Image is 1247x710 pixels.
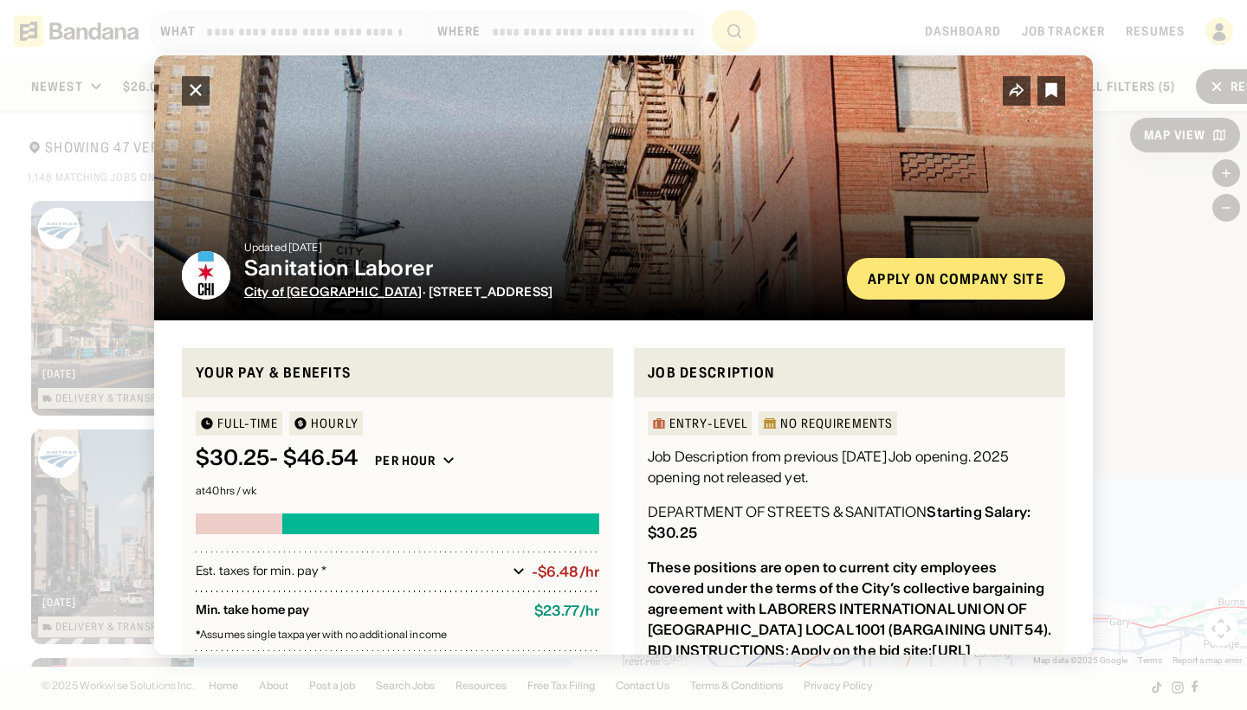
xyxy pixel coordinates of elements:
div: Per hour [375,453,436,468]
div: Starting Salary: $30.25 [648,503,1031,541]
div: Apply on company site [868,272,1044,286]
div: Updated [DATE] [244,242,833,253]
div: -$6.48/hr [532,564,599,580]
div: Est. taxes for min. pay * [196,563,506,580]
div: Entry-Level [669,417,747,429]
div: No Requirements [780,417,893,429]
div: HOURLY [311,417,359,429]
div: at 40 hrs / wk [196,486,599,496]
div: · [STREET_ADDRESS] [244,285,833,300]
div: BID INSTRUCTIONS: Apply on the bid site: AND [648,642,971,680]
div: Sanitation Laborer [244,256,833,281]
div: Your pay & benefits [196,362,599,384]
div: DEPARTMENT OF STREETS & SANITATION [648,501,1051,543]
div: These positions are open to current city employees covered under the terms of the City’s collecti... [648,558,1051,638]
div: Assumes single taxpayer with no additional income [196,629,599,640]
div: Job Description from previous [DATE] Job opening. 2025 opening not released yet. [648,446,1051,487]
img: City of Chicago logo [182,251,230,300]
a: City of [GEOGRAPHIC_DATA] [244,284,423,300]
div: Job Description [648,362,1051,384]
a: Apply on company site [847,258,1065,300]
div: $ 30.25 - $46.54 [196,446,358,471]
div: $ 23.77 / hr [534,603,599,619]
div: Full-time [217,417,278,429]
div: Min. take home pay [196,603,520,619]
